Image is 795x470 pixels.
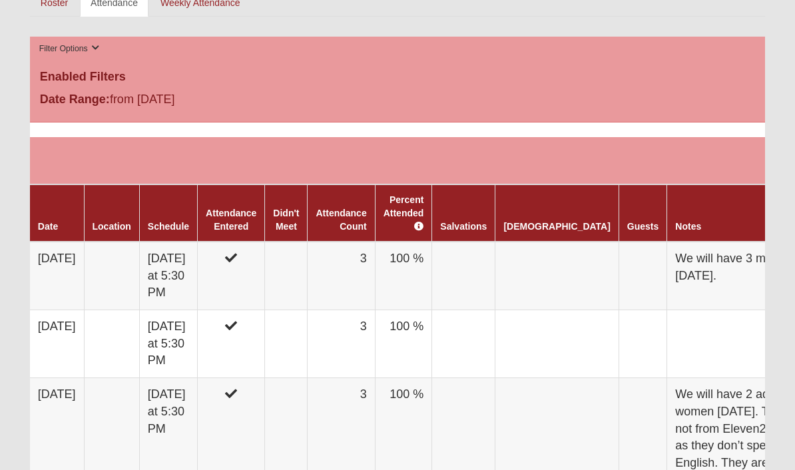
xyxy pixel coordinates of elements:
[619,184,666,242] th: Guests
[139,242,197,310] td: [DATE] at 5:30 PM
[273,208,299,232] a: Didn't Meet
[495,184,619,242] th: [DEMOGRAPHIC_DATA]
[35,42,104,56] button: Filter Options
[40,70,755,85] h4: Enabled Filters
[139,310,197,378] td: [DATE] at 5:30 PM
[675,221,701,232] a: Notes
[375,242,432,310] td: 100 %
[30,310,84,378] td: [DATE]
[375,310,432,378] td: 100 %
[148,221,189,232] a: Schedule
[206,208,256,232] a: Attendance Entered
[38,221,58,232] a: Date
[40,91,110,109] label: Date Range:
[384,194,424,232] a: Percent Attended
[316,208,366,232] a: Attendance Count
[308,310,375,378] td: 3
[30,242,84,310] td: [DATE]
[93,221,131,232] a: Location
[432,184,495,242] th: Salvations
[30,91,275,112] div: from [DATE]
[308,242,375,310] td: 3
